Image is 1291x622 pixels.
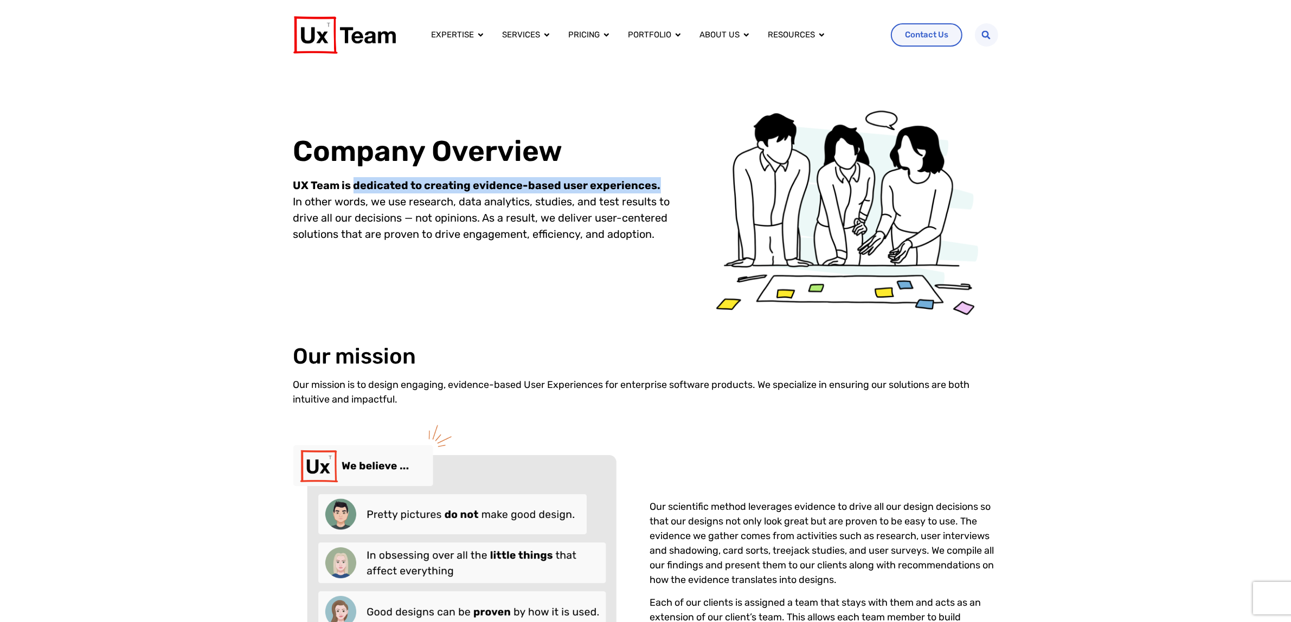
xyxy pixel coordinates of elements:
[293,344,416,369] h2: Our mission
[293,16,396,54] img: UX Team Logo
[628,29,671,41] a: Portfolio
[1237,570,1291,622] iframe: Chat Widget
[422,24,882,46] div: Menu Toggle
[699,29,740,41] a: About us
[891,23,962,47] a: Contact Us
[568,29,600,41] a: Pricing
[293,133,681,169] h1: Company Overview
[293,179,661,192] strong: UX Team is dedicated to creating evidence-based user experiences.
[650,500,998,587] p: Our scientific method leverages evidence to drive all our design decisions so that our designs no...
[3,152,10,159] input: Subscribe to UX Team newsletter.
[293,378,998,407] p: Our mission is to design engaging, evidence-based User Experiences for enterprise software produc...
[431,29,474,41] a: Expertise
[905,31,948,39] span: Contact Us
[502,29,540,41] a: Services
[293,177,681,242] p: In other words, we use research, data analytics, studies, and test results to drive all our decis...
[422,24,882,46] nav: Menu
[768,29,815,41] a: Resources
[14,151,422,160] span: Subscribe to UX Team newsletter.
[975,23,998,47] div: Search
[213,1,252,10] span: Last Name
